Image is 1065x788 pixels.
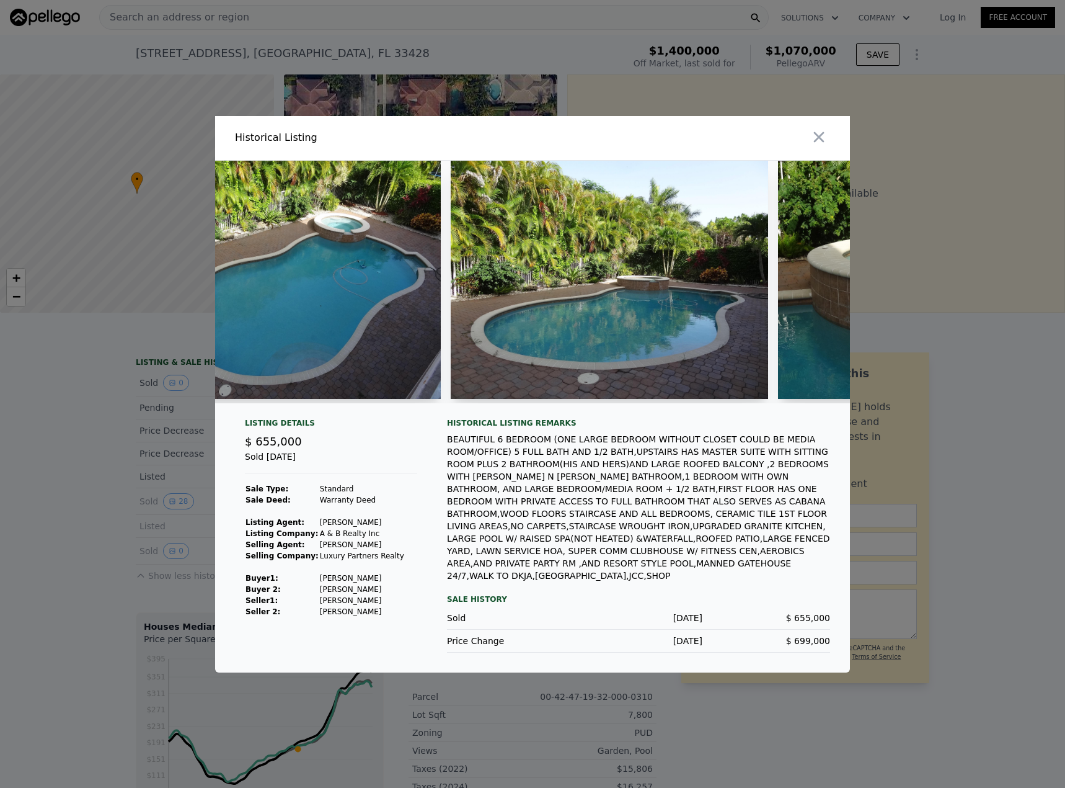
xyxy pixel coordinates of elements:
[245,596,278,605] strong: Seller 1 :
[575,635,702,647] div: [DATE]
[319,550,405,562] td: Luxury Partners Realty
[245,435,302,448] span: $ 655,000
[245,518,304,527] strong: Listing Agent:
[447,592,830,607] div: Sale History
[319,584,405,595] td: [PERSON_NAME]
[235,130,528,145] div: Historical Listing
[245,585,281,594] strong: Buyer 2:
[451,161,768,399] img: Property Img
[447,433,830,582] div: BEAUTIFUL 6 BEDROOM (ONE LARGE BEDROOM WITHOUT CLOSET COULD BE MEDIA ROOM/OFFICE) 5 FULL BATH AND...
[319,573,405,584] td: [PERSON_NAME]
[245,552,319,560] strong: Selling Company:
[123,161,441,399] img: Property Img
[319,606,405,617] td: [PERSON_NAME]
[245,529,318,538] strong: Listing Company:
[319,483,405,495] td: Standard
[319,495,405,506] td: Warranty Deed
[245,418,417,433] div: Listing Details
[245,496,291,504] strong: Sale Deed:
[786,636,830,646] span: $ 699,000
[319,517,405,528] td: [PERSON_NAME]
[447,418,830,428] div: Historical Listing remarks
[319,539,405,550] td: [PERSON_NAME]
[245,540,305,549] strong: Selling Agent:
[319,528,405,539] td: A & B Realty Inc
[447,635,575,647] div: Price Change
[245,485,288,493] strong: Sale Type:
[245,574,278,583] strong: Buyer 1 :
[245,607,280,616] strong: Seller 2:
[319,595,405,606] td: [PERSON_NAME]
[786,613,830,623] span: $ 655,000
[447,612,575,624] div: Sold
[575,612,702,624] div: [DATE]
[245,450,417,473] div: Sold [DATE]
